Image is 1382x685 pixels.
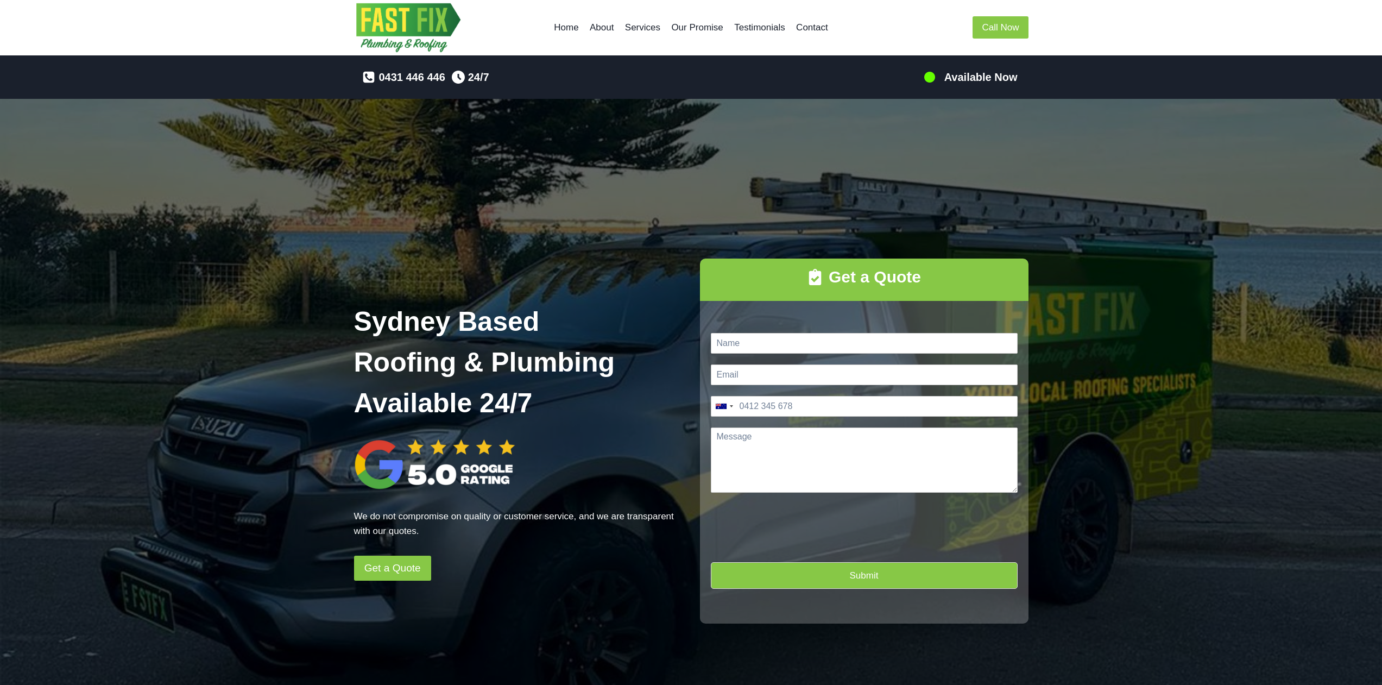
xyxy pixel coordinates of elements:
[666,15,729,41] a: Our Promise
[791,15,834,41] a: Contact
[354,509,683,538] p: We do not compromise on quality or customer service, and we are transparent with our quotes.
[378,68,445,86] span: 0431 446 446
[711,504,876,585] iframe: reCAPTCHA
[711,396,1018,417] input: Phone
[362,68,445,86] a: 0431 446 446
[711,562,1018,589] button: Submit
[711,397,736,416] button: Selected country
[944,69,1018,85] h5: Available Now
[711,333,1018,354] input: Name
[548,15,834,41] nav: Primary Navigation
[354,301,683,424] h1: Sydney Based Roofing & Plumbing Available 24/7
[729,15,791,41] a: Testimonials
[711,365,1018,385] input: Email
[364,560,421,577] span: Get a Quote
[829,268,921,286] strong: Get a Quote
[620,15,666,41] a: Services
[548,15,584,41] a: Home
[973,16,1028,39] a: Call Now
[468,68,489,86] span: 24/7
[584,15,620,41] a: About
[354,556,431,581] a: Get a Quote
[923,71,936,84] img: 100-percents.png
